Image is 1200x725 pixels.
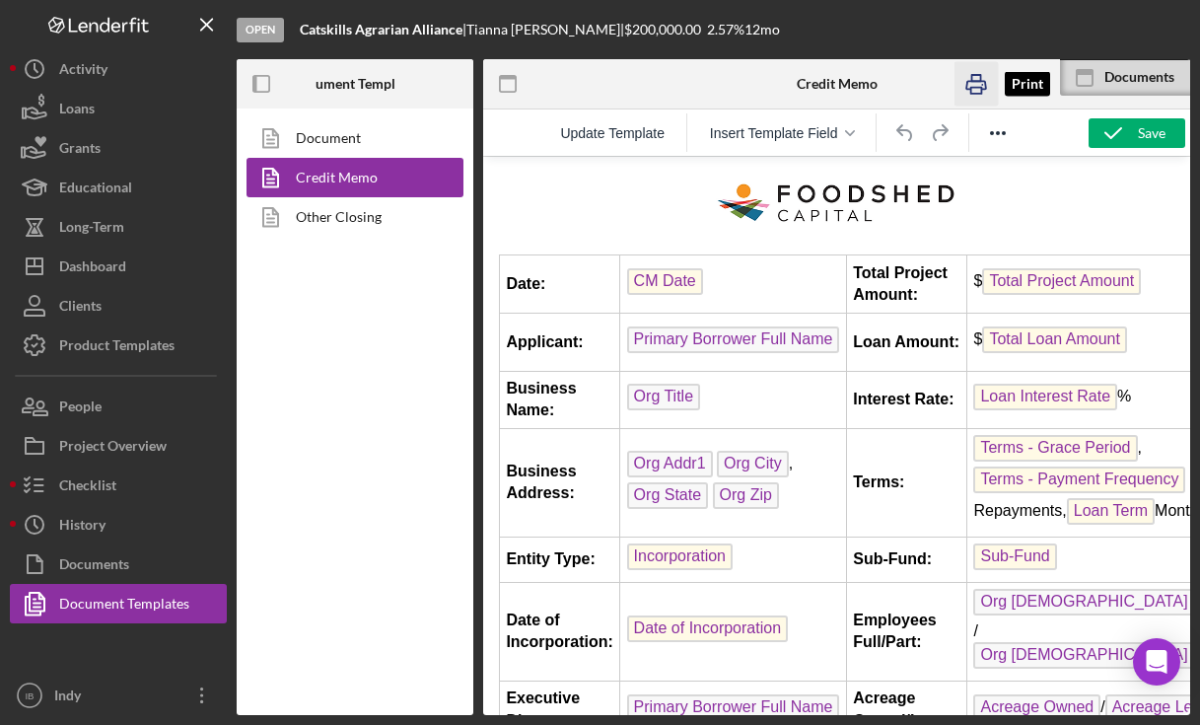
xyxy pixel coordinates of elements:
[490,310,702,336] span: Terms - Payment Frequency
[484,425,765,524] td: /
[23,394,111,410] strong: Entity Type:
[1138,118,1165,148] div: Save
[484,272,765,381] td: , Repayments, Months
[10,247,227,286] button: Dashboard
[10,49,227,89] button: Activity
[10,426,227,466] button: Project Overview
[622,538,751,564] span: Acreage Leased
[10,505,227,544] a: History
[484,156,765,214] td: $
[699,119,864,147] button: Insert Template Field
[10,128,227,168] button: Grants
[10,544,227,584] button: Documents
[490,227,634,254] span: Loan Interest Rate
[59,49,107,94] div: Activity
[144,459,305,485] span: Date of Incorporation
[981,119,1015,147] button: Reveal or hide additional toolbar items
[247,158,454,197] a: Credit Memo
[10,89,227,128] button: Loans
[707,22,744,37] div: 2.57 %
[370,317,421,333] strong: Terms:
[59,286,102,330] div: Clients
[550,119,674,147] button: Reset the template to the current product template value
[1133,638,1180,686] div: Open Intercom Messenger
[291,76,420,92] b: Document Templates
[59,466,116,510] div: Checklist
[59,247,126,291] div: Dashboard
[23,306,93,344] strong: Business Address:
[25,690,34,701] text: IB
[370,234,470,251] strong: Interest Rate:
[59,207,124,252] div: Long-Term
[10,466,227,505] button: Checklist
[59,128,101,173] div: Grants
[923,119,956,147] button: Redo
[23,533,97,571] strong: Executive Director:
[10,168,227,207] button: Educational
[484,99,765,157] td: $
[797,76,878,92] b: Credit Memo
[59,89,95,133] div: Loans
[370,533,476,571] strong: Acreage Owned/Lease:
[144,170,357,196] span: Primary Borrower Full Name
[59,326,175,370] div: Product Templates
[1104,69,1194,85] div: Documents
[247,118,454,158] a: Document
[23,177,100,193] strong: Applicant:
[230,326,296,352] span: Org Zip
[144,387,249,413] span: Incorporation
[144,294,230,321] span: Org Addr1
[499,111,658,138] span: Total Project Amount
[490,538,617,564] span: Acreage Owned
[624,22,707,37] div: $200,000.00
[59,168,132,212] div: Educational
[370,394,449,410] strong: Sub-Fund:
[483,157,1190,715] iframe: Rich Text Area
[560,125,665,141] span: Update Template
[10,207,227,247] button: Long-Term
[10,286,227,326] button: Clients
[137,272,364,381] td: ,
[59,544,129,589] div: Documents
[10,387,227,426] button: People
[10,326,227,365] a: Product Templates
[490,387,573,413] span: Sub-Fund
[499,170,644,196] span: Total Loan Amount
[59,387,102,431] div: People
[888,119,922,147] button: Undo
[144,227,217,254] span: Org Title
[144,326,225,352] span: Org State
[490,278,654,305] span: Terms - Grace Period
[23,223,93,261] strong: Business Name:
[23,455,129,493] strong: Date of Incorporation:
[247,197,454,237] a: Other Closing
[490,432,757,459] span: Org [DEMOGRAPHIC_DATA] Count
[59,426,167,471] div: Project Overview
[300,22,466,37] div: |
[370,455,453,493] strong: Employees Full/Part:
[59,505,106,549] div: History
[59,584,189,628] div: Document Templates
[300,21,462,37] b: Catskills Agrarian Alliance
[10,584,227,623] button: Document Templates
[234,294,306,321] span: Org City
[144,538,357,564] span: Primary Borrower Full Name
[466,22,624,37] div: Tianna [PERSON_NAME] |
[484,214,765,272] td: %
[1089,118,1185,148] button: Save
[710,125,838,141] span: Insert Template Field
